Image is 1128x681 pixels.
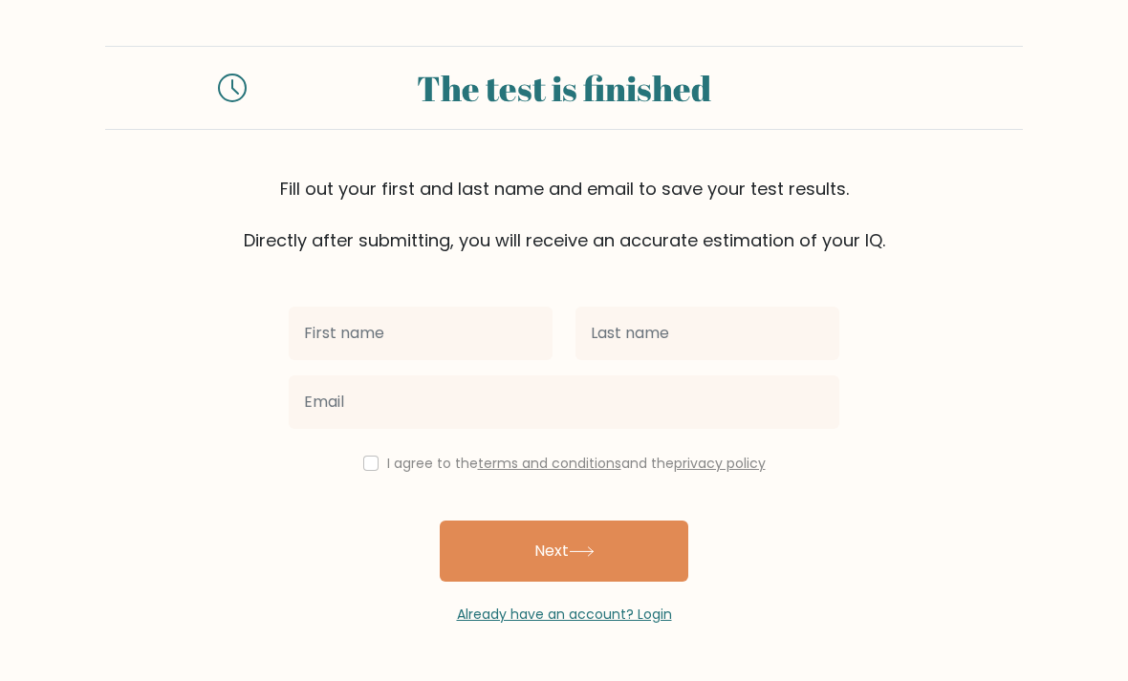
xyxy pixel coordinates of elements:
input: Last name [575,307,839,360]
label: I agree to the and the [387,454,766,473]
a: privacy policy [674,454,766,473]
input: Email [289,375,839,429]
a: terms and conditions [478,454,621,473]
button: Next [440,521,688,582]
div: Fill out your first and last name and email to save your test results. Directly after submitting,... [105,176,1023,253]
a: Already have an account? Login [457,605,672,624]
input: First name [289,307,553,360]
div: The test is finished [270,62,858,114]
